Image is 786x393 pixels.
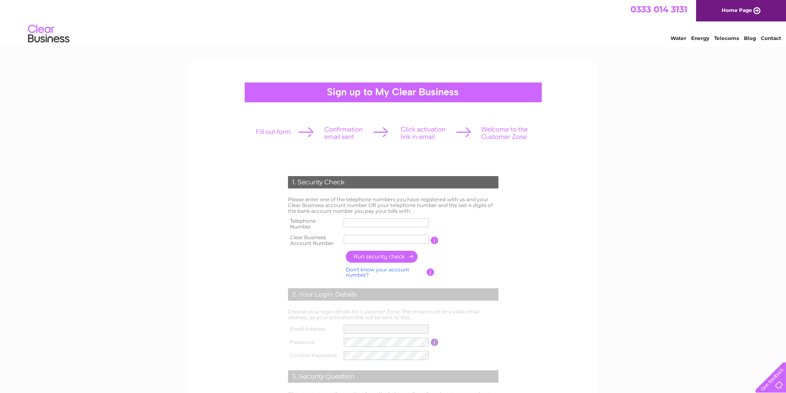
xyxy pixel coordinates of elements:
[198,5,588,40] div: Clear Business is a trading name of Verastar Limited (registered in [GEOGRAPHIC_DATA] No. 3667643...
[286,216,342,232] th: Telephone Number
[670,35,686,41] a: Water
[286,349,342,362] th: Confirm Password
[431,339,439,346] input: Information
[288,370,498,383] div: 3. Security Question
[630,4,687,14] a: 0333 014 3131
[286,195,500,216] td: Please enter one of the telephone numbers you have registered with us and your Clear Business acc...
[431,237,439,244] input: Information
[286,336,342,349] th: Password
[761,35,781,41] a: Contact
[346,266,409,278] a: Don't know your account number?
[714,35,739,41] a: Telecoms
[28,21,70,47] img: logo.png
[744,35,756,41] a: Blog
[691,35,709,41] a: Energy
[288,288,498,301] div: 2. Your Login Details
[286,307,500,322] td: Choose your login details for Customer Zone. The email must be a valid email address, as your act...
[427,268,434,276] input: Information
[286,232,342,249] th: Clear Business Account Number
[288,176,498,188] div: 1. Security Check
[286,322,342,336] th: Email Address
